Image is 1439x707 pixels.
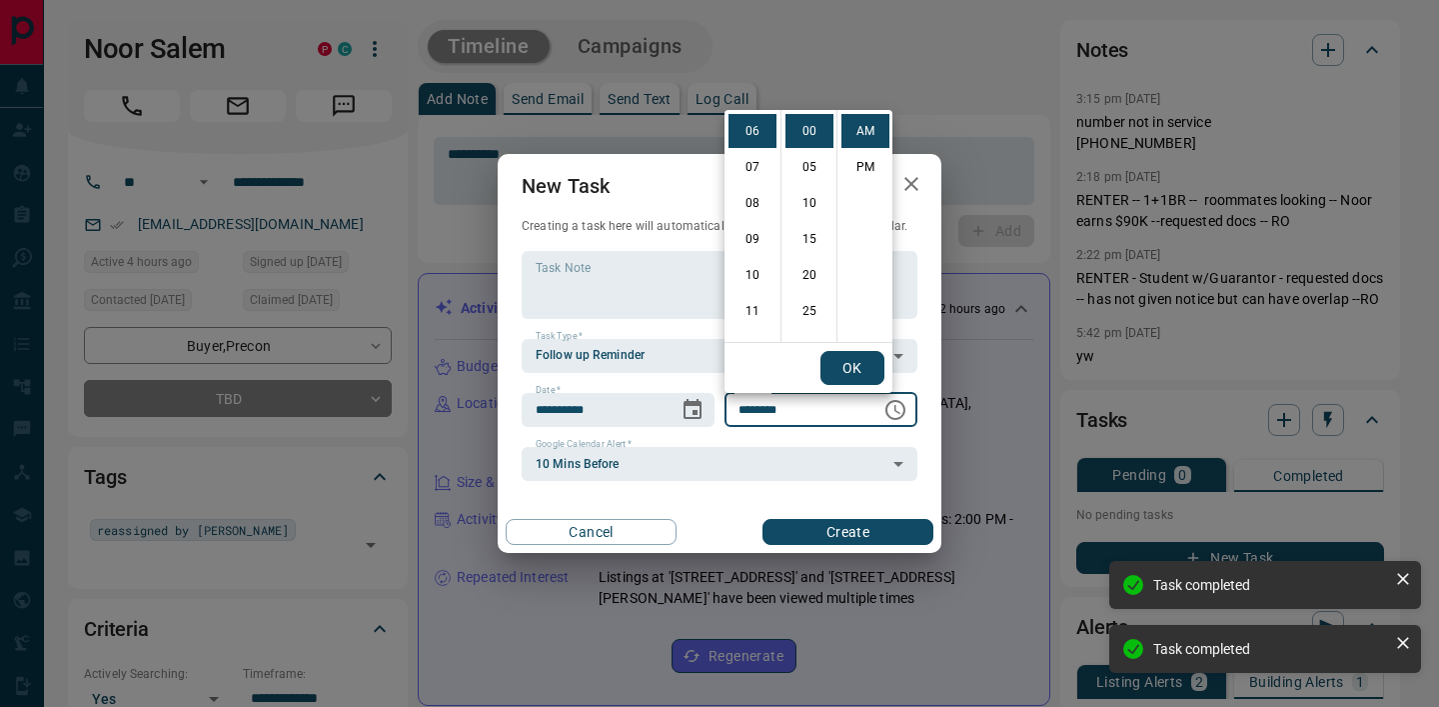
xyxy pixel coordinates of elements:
[785,186,833,220] li: 10 minutes
[522,339,917,373] div: Follow up Reminder
[738,384,764,397] label: Time
[506,519,677,545] button: Cancel
[785,330,833,364] li: 30 minutes
[728,186,776,220] li: 8 hours
[780,110,836,342] ul: Select minutes
[785,294,833,328] li: 25 minutes
[536,438,632,451] label: Google Calendar Alert
[728,114,776,148] li: 6 hours
[785,150,833,184] li: 5 minutes
[522,218,917,235] p: Creating a task here will automatically add it to your Google Calendar.
[841,114,889,148] li: AM
[1153,577,1387,593] div: Task completed
[785,222,833,256] li: 15 minutes
[841,150,889,184] li: PM
[728,294,776,328] li: 11 hours
[836,110,892,342] ul: Select meridiem
[820,351,884,385] button: OK
[536,384,561,397] label: Date
[728,258,776,292] li: 10 hours
[785,114,833,148] li: 0 minutes
[728,222,776,256] li: 9 hours
[522,447,917,481] div: 10 Mins Before
[728,150,776,184] li: 7 hours
[1153,641,1387,657] div: Task completed
[498,154,634,218] h2: New Task
[875,390,915,430] button: Choose time, selected time is 6:00 AM
[785,258,833,292] li: 20 minutes
[762,519,933,545] button: Create
[724,110,780,342] ul: Select hours
[536,330,583,343] label: Task Type
[673,390,713,430] button: Choose date, selected date is Aug 19, 2025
